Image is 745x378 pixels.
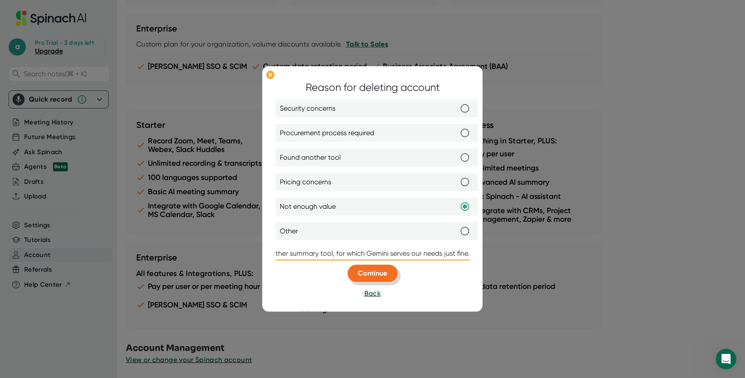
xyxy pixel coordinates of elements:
button: Back [364,288,381,299]
span: Pricing concerns [280,177,331,187]
button: Talk to Sales [111,250,161,267]
button: Home [135,3,151,20]
span: Continue [358,269,387,277]
div: Close [151,3,167,19]
button: go back [6,3,22,20]
span: Found another tool [280,152,341,163]
div: Fin • Just now [14,70,50,75]
span: Procurement process required [280,128,374,138]
input: Provide additional detail [275,247,470,260]
div: Reason for deleting account [306,80,440,95]
span: Security concerns [280,103,335,114]
span: Back [364,289,381,297]
div: How can we help [DATE]? [14,55,91,63]
iframe: Intercom live chat [716,349,736,369]
button: Continue [347,265,398,282]
div: Fin says… [7,50,166,87]
span: Other [280,226,298,236]
p: The team can also help [42,11,107,19]
h1: Fin [42,4,52,11]
span: Not enough value [280,201,336,212]
div: How can we help [DATE]?Fin • Just now [7,50,98,68]
img: Profile image for Fin [25,5,38,19]
button: I Need Help [60,250,108,267]
button: Security and Data [94,272,161,289]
